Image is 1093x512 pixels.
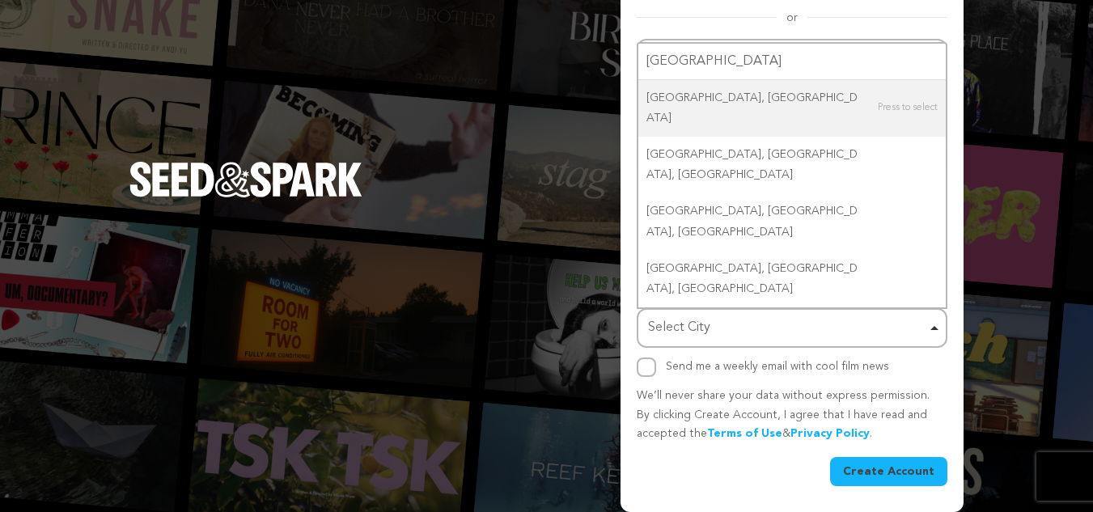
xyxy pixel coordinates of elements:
label: Send me a weekly email with cool film news [666,361,889,372]
div: [GEOGRAPHIC_DATA], [GEOGRAPHIC_DATA], [GEOGRAPHIC_DATA] [638,137,946,193]
input: Select City [638,44,946,80]
a: Seed&Spark Homepage [129,162,362,230]
button: Create Account [830,457,947,486]
div: [GEOGRAPHIC_DATA], [GEOGRAPHIC_DATA], [GEOGRAPHIC_DATA] [638,251,946,307]
span: or [777,10,807,26]
input: Name [637,39,947,80]
a: Privacy Policy [790,428,870,439]
div: Select City [648,316,926,340]
div: [GEOGRAPHIC_DATA], [GEOGRAPHIC_DATA] [638,80,946,137]
a: Terms of Use [707,428,782,439]
div: [GEOGRAPHIC_DATA], [GEOGRAPHIC_DATA], [GEOGRAPHIC_DATA] [638,193,946,250]
p: We’ll never share your data without express permission. By clicking Create Account, I agree that ... [637,387,947,444]
img: Seed&Spark Logo [129,162,362,197]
